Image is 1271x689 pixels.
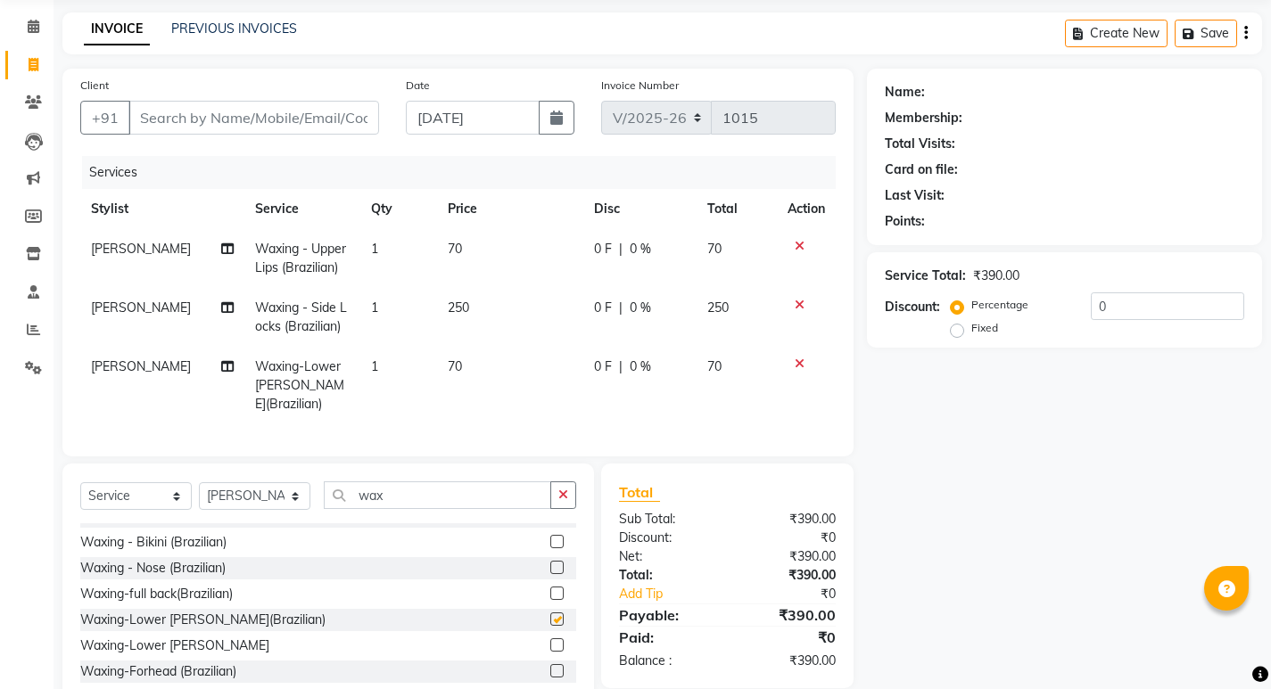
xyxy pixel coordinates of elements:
button: +91 [80,101,130,135]
div: Total: [606,566,727,585]
span: 250 [448,299,469,316]
div: Name: [885,83,925,102]
label: Fixed [971,320,998,336]
div: ₹390.00 [727,566,848,585]
label: Percentage [971,297,1028,313]
a: PREVIOUS INVOICES [171,21,297,37]
div: Net: [606,547,727,566]
div: Discount: [606,529,727,547]
th: Total [697,189,776,229]
div: Waxing - Bikini (Brazilian) [80,533,227,552]
span: 1 [371,358,378,374]
th: Qty [360,189,438,229]
span: 0 F [594,299,612,317]
span: 1 [371,241,378,257]
div: Membership: [885,109,962,127]
button: Save [1175,20,1237,47]
div: Card on file: [885,160,958,179]
span: 70 [707,241,722,257]
div: ₹390.00 [727,604,848,626]
label: Date [406,78,430,94]
div: Sub Total: [606,510,727,529]
div: Waxing-Forhead (Brazilian) [80,662,236,681]
span: 70 [448,358,462,374]
button: Create New [1065,20,1168,47]
span: 1 [371,299,378,316]
div: Waxing-Lower [PERSON_NAME] [80,636,269,655]
div: Waxing-full back(Brazilian) [80,585,233,603]
div: ₹390.00 [727,652,848,670]
div: Payable: [606,604,727,626]
th: Stylist [80,189,244,229]
div: Waxing-Lower [PERSON_NAME](Brazilian) [80,611,326,629]
div: Last Visit: [885,186,945,205]
span: 0 % [630,357,651,376]
div: Discount: [885,298,940,316]
div: Services [82,156,849,189]
span: Waxing-Lower [PERSON_NAME](Brazilian) [255,358,344,412]
label: Invoice Number [601,78,679,94]
span: Waxing - Side Locks (Brazilian) [255,299,347,334]
span: Waxing - Upper Lips (Brazilian) [255,241,346,275]
th: Service [244,189,360,229]
span: 70 [448,241,462,257]
span: Total [619,483,660,502]
span: [PERSON_NAME] [91,241,191,257]
span: 0 % [630,299,651,317]
div: Paid: [606,627,727,648]
span: 0 F [594,357,612,376]
a: INVOICE [84,13,150,45]
div: ₹0 [727,529,848,547]
div: Balance : [606,652,727,670]
div: Service Total: [885,267,966,285]
span: | [619,357,623,376]
span: | [619,299,623,317]
input: Search by Name/Mobile/Email/Code [128,101,379,135]
span: 0 F [594,240,612,258]
span: | [619,240,623,258]
th: Price [437,189,582,229]
div: ₹390.00 [973,267,1019,285]
span: 0 % [630,240,651,258]
div: ₹390.00 [727,510,848,529]
div: Waxing - Nose (Brazilian) [80,559,226,578]
div: ₹0 [747,585,849,603]
span: 70 [707,358,722,374]
div: ₹390.00 [727,547,848,566]
th: Action [777,189,836,229]
span: [PERSON_NAME] [91,358,191,374]
a: Add Tip [606,585,747,603]
div: ₹0 [727,627,848,648]
label: Client [80,78,109,94]
div: Total Visits: [885,135,955,153]
span: [PERSON_NAME] [91,299,191,316]
th: Disc [583,189,697,229]
span: 250 [707,299,729,316]
div: Points: [885,212,925,231]
input: Search or Scan [324,481,551,509]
